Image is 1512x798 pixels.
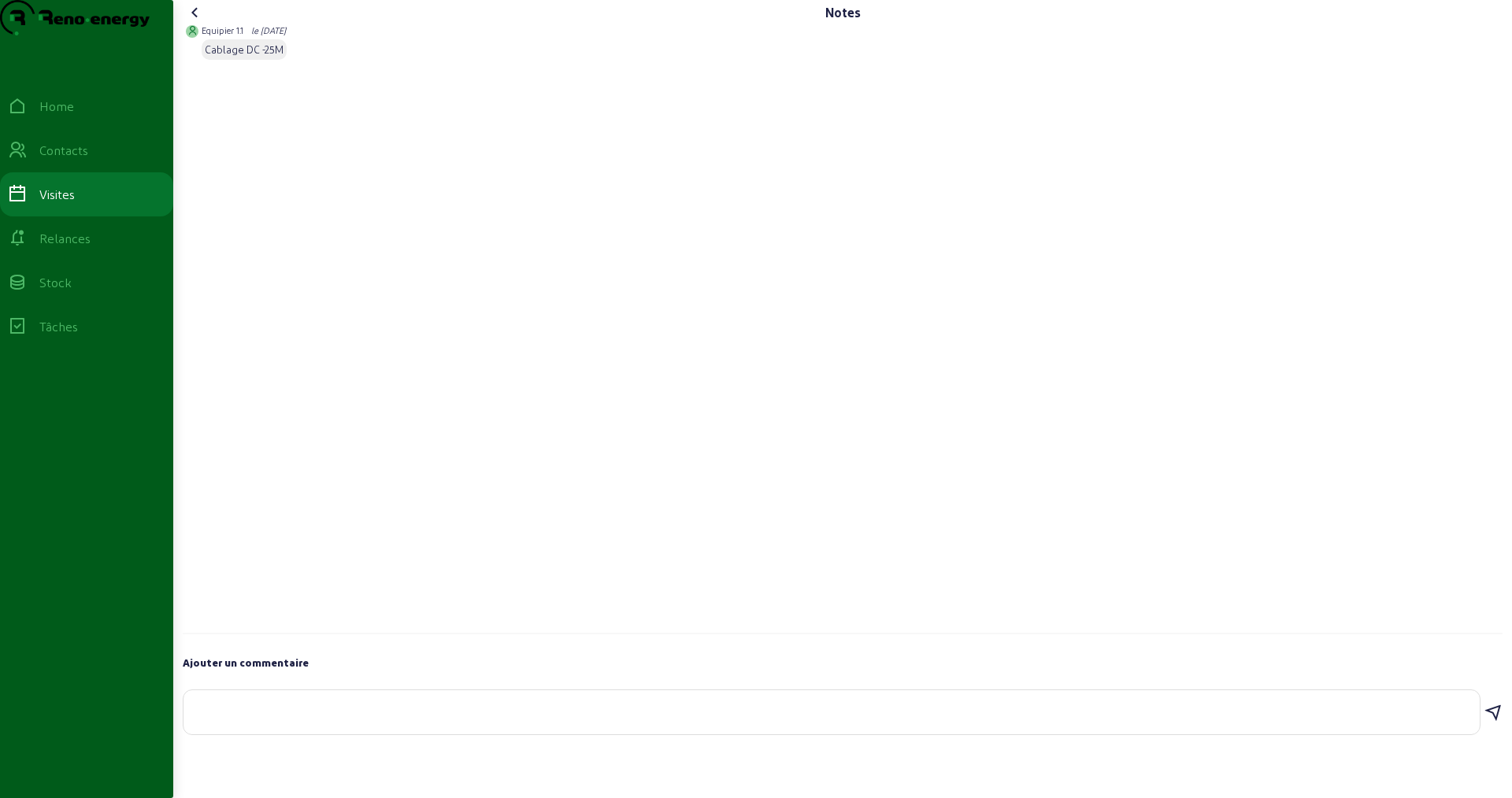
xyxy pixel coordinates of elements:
span: Equipier 1.1 [202,25,243,36]
div: Stock [39,273,72,292]
div: Home [39,97,74,116]
div: Notes [825,3,861,22]
div: Relances [39,229,91,248]
div: Visites [39,185,75,204]
span: le [DATE] [251,25,286,36]
div: Tâches [39,317,78,336]
div: Cablage DC -25M [205,42,283,57]
h5: Ajouter un commentaire [183,653,1503,672]
div: Contacts [39,141,88,160]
